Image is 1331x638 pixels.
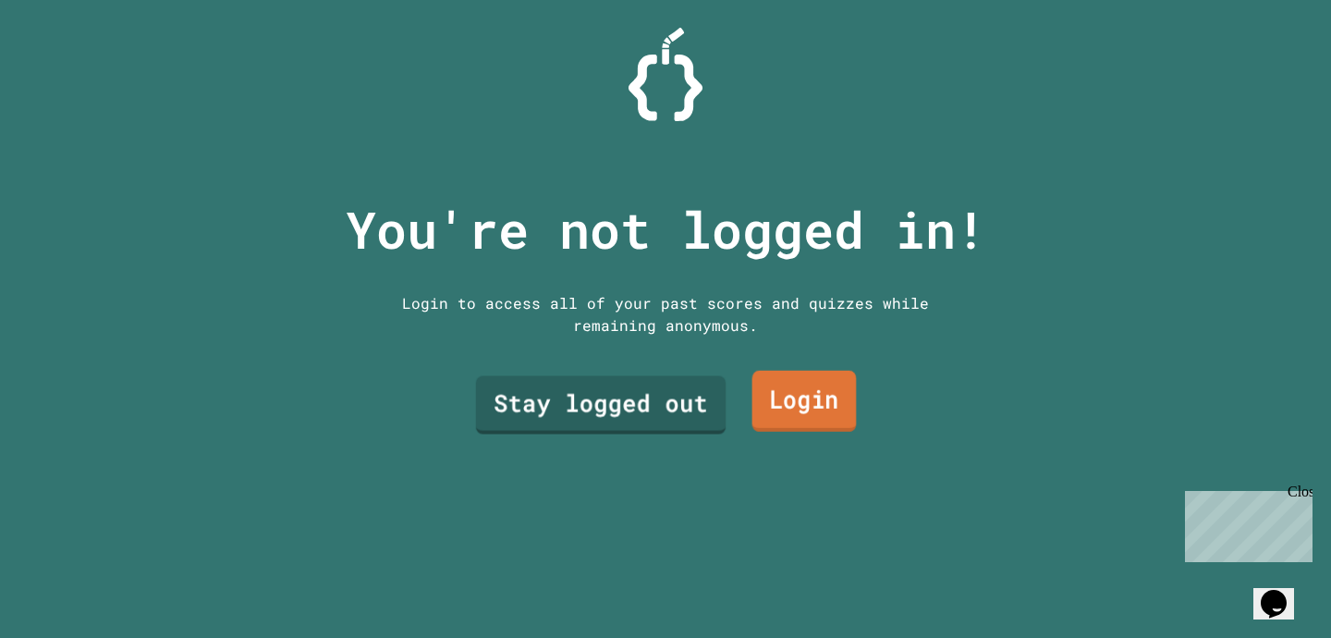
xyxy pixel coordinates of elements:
[476,375,726,434] a: Stay logged out
[346,191,986,268] p: You're not logged in!
[629,28,702,121] img: Logo.svg
[1178,484,1313,562] iframe: chat widget
[1253,564,1313,620] iframe: chat widget
[7,7,128,117] div: Chat with us now!Close
[752,371,857,432] a: Login
[388,292,943,337] div: Login to access all of your past scores and quizzes while remaining anonymous.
